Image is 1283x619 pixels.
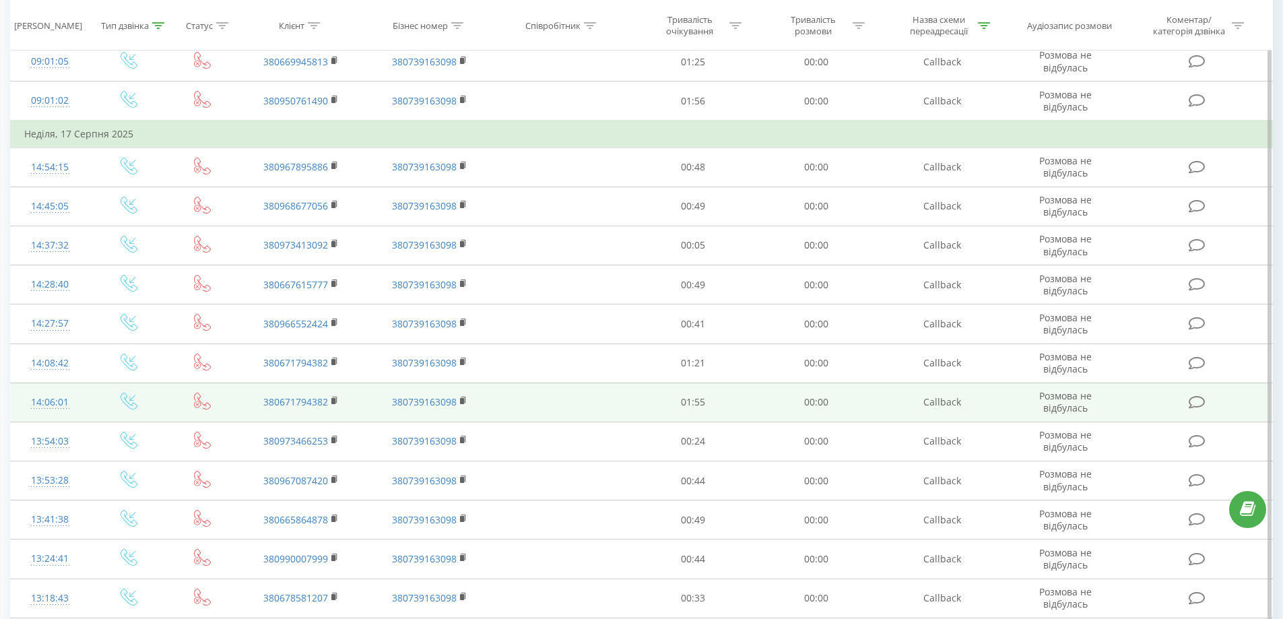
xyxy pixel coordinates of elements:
[392,317,457,330] a: 380739163098
[392,591,457,604] a: 380739163098
[24,88,76,114] div: 09:01:02
[263,513,328,526] a: 380665864878
[632,265,755,304] td: 00:49
[755,579,878,618] td: 00:00
[263,160,328,173] a: 380967895886
[755,304,878,344] td: 00:00
[263,591,328,604] a: 380678581207
[1039,350,1092,375] span: Розмова не відбулась
[24,193,76,220] div: 14:45:05
[878,265,1006,304] td: Callback
[24,154,76,181] div: 14:54:15
[878,304,1006,344] td: Callback
[1039,546,1092,571] span: Розмова не відбулась
[878,344,1006,383] td: Callback
[24,467,76,494] div: 13:53:28
[24,232,76,259] div: 14:37:32
[755,226,878,265] td: 00:00
[263,94,328,107] a: 380950761490
[755,344,878,383] td: 00:00
[632,187,755,226] td: 00:49
[1039,193,1092,218] span: Розмова не відбулась
[186,20,213,31] div: Статус
[755,500,878,540] td: 00:00
[1039,467,1092,492] span: Розмова не відбулась
[263,278,328,291] a: 380667615777
[632,148,755,187] td: 00:48
[1039,88,1092,113] span: Розмова не відбулась
[24,350,76,377] div: 14:08:42
[878,226,1006,265] td: Callback
[1039,507,1092,532] span: Розмова не відбулась
[632,461,755,500] td: 00:44
[1027,20,1112,31] div: Аудіозапис розмови
[392,552,457,565] a: 380739163098
[11,121,1273,148] td: Неділя, 17 Серпня 2025
[14,20,82,31] div: [PERSON_NAME]
[392,199,457,212] a: 380739163098
[392,513,457,526] a: 380739163098
[263,356,328,369] a: 380671794382
[1039,311,1092,336] span: Розмова не відбулась
[1039,232,1092,257] span: Розмова не відбулась
[1039,389,1092,414] span: Розмова не відбулась
[755,82,878,121] td: 00:00
[263,317,328,330] a: 380966552424
[755,42,878,82] td: 00:00
[632,540,755,579] td: 00:44
[24,48,76,75] div: 09:01:05
[878,540,1006,579] td: Callback
[878,383,1006,422] td: Callback
[755,461,878,500] td: 00:00
[393,20,448,31] div: Бізнес номер
[263,434,328,447] a: 380973466253
[392,474,457,487] a: 380739163098
[263,552,328,565] a: 380990007999
[263,238,328,251] a: 380973413092
[878,187,1006,226] td: Callback
[24,428,76,455] div: 13:54:03
[755,540,878,579] td: 00:00
[101,20,149,31] div: Тип дзвінка
[632,579,755,618] td: 00:33
[263,395,328,408] a: 380671794382
[632,383,755,422] td: 01:55
[24,389,76,416] div: 14:06:01
[632,422,755,461] td: 00:24
[24,311,76,337] div: 14:27:57
[878,500,1006,540] td: Callback
[755,422,878,461] td: 00:00
[1039,272,1092,297] span: Розмова не відбулась
[263,474,328,487] a: 380967087420
[1039,154,1092,179] span: Розмова не відбулась
[392,356,457,369] a: 380739163098
[392,395,457,408] a: 380739163098
[755,187,878,226] td: 00:00
[878,461,1006,500] td: Callback
[24,507,76,533] div: 13:41:38
[654,14,726,37] div: Тривалість очікування
[878,422,1006,461] td: Callback
[1039,428,1092,453] span: Розмова не відбулась
[392,278,457,291] a: 380739163098
[525,20,581,31] div: Співробітник
[878,579,1006,618] td: Callback
[632,226,755,265] td: 00:05
[632,82,755,121] td: 01:56
[24,585,76,612] div: 13:18:43
[755,383,878,422] td: 00:00
[755,148,878,187] td: 00:00
[755,265,878,304] td: 00:00
[263,55,328,68] a: 380669945813
[392,55,457,68] a: 380739163098
[902,14,975,37] div: Назва схеми переадресації
[1039,585,1092,610] span: Розмова не відбулась
[1150,14,1228,37] div: Коментар/категорія дзвінка
[392,94,457,107] a: 380739163098
[24,546,76,572] div: 13:24:41
[279,20,304,31] div: Клієнт
[878,82,1006,121] td: Callback
[632,304,755,344] td: 00:41
[632,344,755,383] td: 01:21
[878,148,1006,187] td: Callback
